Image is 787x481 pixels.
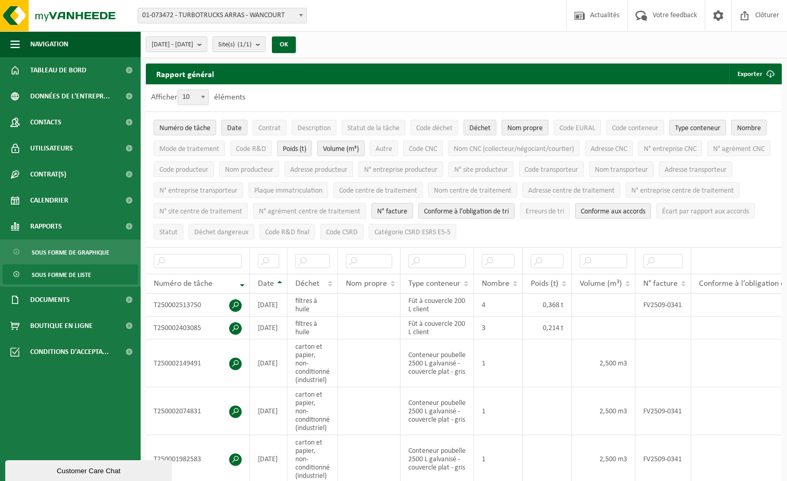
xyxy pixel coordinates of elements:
[236,145,266,153] span: Code R&D
[401,317,474,339] td: Fût à couvercle 200 L client
[154,161,214,177] button: Code producteurCode producteur: Activate to sort
[288,317,338,339] td: filtres à huile
[346,280,387,288] span: Nom propre
[369,224,456,239] button: Catégorie CSRD ESRS E5-5Catégorie CSRD ESRS E5-5: Activate to sort
[409,145,437,153] span: Code CNC
[401,387,474,435] td: Conteneur poubelle 2500 L galvanisé - couvercle plat - gris
[656,203,755,219] button: Écart par rapport aux accordsÉcart par rapport aux accords: Activate to sort
[30,109,61,135] span: Contacts
[526,208,564,216] span: Erreurs de tri
[523,317,572,339] td: 0,214 t
[146,294,250,317] td: T250002513750
[585,141,633,156] button: Adresse CNCAdresse CNC: Activate to sort
[713,145,765,153] span: N° agrément CNC
[254,187,322,195] span: Plaque immatriculation
[219,161,279,177] button: Nom producteurNom producteur: Activate to sort
[524,166,578,174] span: Code transporteur
[138,8,306,23] span: 01-073472 - TURBOTRUCKS ARRAS - WANCOURT
[154,203,248,219] button: N° site centre de traitementN° site centre de traitement: Activate to sort
[295,280,319,288] span: Déchet
[30,57,86,83] span: Tableau de bord
[218,37,252,53] span: Site(s)
[482,280,509,288] span: Nombre
[288,387,338,435] td: carton et papier, non-conditionné (industriel)
[401,294,474,317] td: Fût à couvercle 200 L client
[230,141,272,156] button: Code R&DCode R&amp;D: Activate to sort
[370,141,398,156] button: AutreAutre: Activate to sort
[5,458,174,481] iframe: chat widget
[326,229,358,236] span: Code CSRD
[377,208,407,216] span: N° facture
[464,120,496,135] button: DéchetDéchet: Activate to sort
[320,224,364,239] button: Code CSRDCode CSRD: Activate to sort
[154,182,243,198] button: N° entreprise transporteurN° entreprise transporteur: Activate to sort
[339,187,417,195] span: Code centre de traitement
[159,208,242,216] span: N° site centre de traitement
[374,229,451,236] span: Catégorie CSRD ESRS E5-5
[238,41,252,48] count: (1/1)
[474,387,523,435] td: 1
[250,317,288,339] td: [DATE]
[159,145,219,153] span: Mode de traitement
[227,124,242,132] span: Date
[376,145,392,153] span: Autre
[662,208,749,216] span: Écart par rapport aux accords
[146,317,250,339] td: T250002403085
[519,161,584,177] button: Code transporteurCode transporteur: Activate to sort
[342,120,405,135] button: Statut de la tâcheStatut de la tâche: Activate to sort
[644,145,696,153] span: N° entreprise CNC
[265,229,309,236] span: Code R&D final
[213,36,266,52] button: Site(s)(1/1)
[581,208,645,216] span: Conforme aux accords
[523,294,572,317] td: 0,368 t
[138,8,307,23] span: 01-073472 - TURBOTRUCKS ARRAS - WANCOURT
[151,93,245,102] label: Afficher éléments
[30,31,68,57] span: Navigation
[284,161,353,177] button: Adresse producteurAdresse producteur: Activate to sort
[159,124,210,132] span: Numéro de tâche
[297,124,331,132] span: Description
[159,229,178,236] span: Statut
[631,187,734,195] span: N° entreprise centre de traitement
[152,37,193,53] span: [DATE] - [DATE]
[401,339,474,387] td: Conteneur poubelle 2500 L galvanisé - couvercle plat - gris
[474,294,523,317] td: 4
[575,203,651,219] button: Conforme aux accords : Activate to sort
[259,224,315,239] button: Code R&D finalCode R&amp;D final: Activate to sort
[146,36,207,52] button: [DATE] - [DATE]
[32,243,109,262] span: Sous forme de graphique
[178,90,209,105] span: 10
[292,120,336,135] button: DescriptionDescription: Activate to sort
[146,387,250,435] td: T250002074831
[731,120,767,135] button: NombreNombre: Activate to sort
[30,287,70,313] span: Documents
[434,187,511,195] span: Nom centre de traitement
[502,120,548,135] button: Nom propreNom propre: Activate to sort
[225,166,273,174] span: Nom producteur
[248,182,328,198] button: Plaque immatriculationPlaque immatriculation: Activate to sort
[154,224,183,239] button: StatutStatut: Activate to sort
[507,124,543,132] span: Nom propre
[364,166,438,174] span: N° entreprise producteur
[635,294,691,317] td: FV2509-0341
[643,280,678,288] span: N° facture
[154,141,225,156] button: Mode de traitementMode de traitement: Activate to sort
[277,141,312,156] button: Poids (t)Poids (t): Activate to sort
[669,120,726,135] button: Type conteneurType conteneur: Activate to sort
[371,203,413,219] button: N° factureN° facture: Activate to sort
[635,387,691,435] td: FV2509-0341
[595,166,648,174] span: Nom transporteur
[30,187,68,213] span: Calendrier
[559,124,595,132] span: Code EURAL
[424,208,509,216] span: Conforme à l’obligation de tri
[659,161,732,177] button: Adresse transporteurAdresse transporteur: Activate to sort
[194,229,248,236] span: Déchet dangereux
[258,280,274,288] span: Date
[288,294,338,317] td: filtres à huile
[146,339,250,387] td: T250002149491
[408,280,460,288] span: Type conteneur
[554,120,601,135] button: Code EURALCode EURAL: Activate to sort
[469,124,491,132] span: Déchet
[3,264,138,284] a: Sous forme de liste
[30,83,110,109] span: Données de l'entrepr...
